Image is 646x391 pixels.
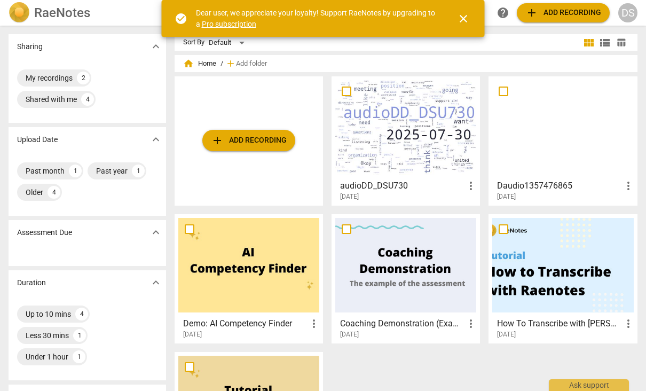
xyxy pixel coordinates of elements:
[183,38,204,46] div: Sort By
[75,308,88,320] div: 4
[525,6,538,19] span: add
[77,72,90,84] div: 2
[236,60,267,68] span: Add folder
[340,330,359,339] span: [DATE]
[464,317,477,330] span: more_vert
[148,224,164,240] button: Show more
[26,166,65,176] div: Past month
[525,6,601,19] span: Add recording
[149,40,162,53] span: expand_more
[497,6,509,19] span: help
[17,134,58,145] p: Upload Date
[183,317,308,330] h3: Demo: AI Competency Finder
[598,36,611,49] span: view_list
[340,179,464,192] h3: audioDD_DSU730
[178,218,319,339] a: Demo: AI Competency Finder[DATE]
[81,93,94,106] div: 4
[17,277,46,288] p: Duration
[9,2,30,24] img: Logo
[340,192,359,201] span: [DATE]
[26,94,77,105] div: Shared with me
[26,73,73,83] div: My recordings
[17,41,43,52] p: Sharing
[148,275,164,291] button: Show more
[196,7,438,29] div: Dear user, we appreciate your loyalty! Support RaeNotes by upgrading to a
[451,6,476,32] button: Close
[175,12,187,25] span: check_circle
[9,2,164,24] a: LogoRaeNotes
[497,317,621,330] h3: How To Transcribe with RaeNotes
[209,34,248,51] div: Default
[149,276,162,289] span: expand_more
[581,35,597,51] button: Tile view
[464,179,477,192] span: more_vert
[73,329,86,342] div: 1
[220,60,223,68] span: /
[183,58,216,69] span: Home
[202,20,256,28] a: Pro subscription
[26,309,71,319] div: Up to 10 mins
[132,165,145,177] div: 1
[148,131,164,147] button: Show more
[183,58,194,69] span: home
[26,330,69,341] div: Less 30 mins
[616,37,626,48] span: table_chart
[48,186,60,199] div: 4
[493,3,513,22] a: Help
[597,35,613,51] button: List view
[340,317,464,330] h3: Coaching Demonstration (Example)
[549,379,629,391] div: Ask support
[183,330,202,339] span: [DATE]
[618,3,637,22] button: DS
[26,351,68,362] div: Under 1 hour
[148,38,164,54] button: Show more
[497,330,516,339] span: [DATE]
[69,165,82,177] div: 1
[622,317,635,330] span: more_vert
[457,12,470,25] span: close
[17,227,72,238] p: Assessment Due
[26,187,43,198] div: Older
[622,179,635,192] span: more_vert
[613,35,629,51] button: Table view
[492,218,633,339] a: How To Transcribe with [PERSON_NAME][DATE]
[34,5,90,20] h2: RaeNotes
[497,179,621,192] h3: Daudio1357476865
[335,218,476,339] a: Coaching Demonstration (Example)[DATE]
[492,80,633,201] a: Daudio1357476865[DATE]
[149,226,162,239] span: expand_more
[73,350,85,363] div: 1
[582,36,595,49] span: view_module
[225,58,236,69] span: add
[211,134,224,147] span: add
[149,133,162,146] span: expand_more
[335,80,476,201] a: audioDD_DSU730[DATE]
[308,317,320,330] span: more_vert
[517,3,610,22] button: Upload
[96,166,128,176] div: Past year
[497,192,516,201] span: [DATE]
[202,130,295,151] button: Upload
[211,134,287,147] span: Add recording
